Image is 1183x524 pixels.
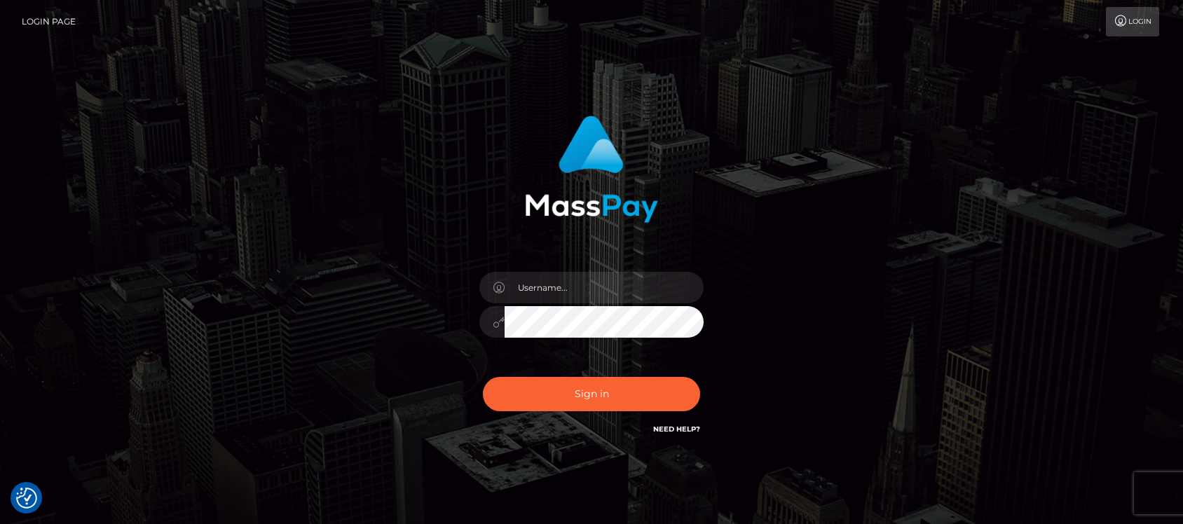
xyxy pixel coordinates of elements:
[505,272,704,303] input: Username...
[653,425,700,434] a: Need Help?
[16,488,37,509] button: Consent Preferences
[22,7,76,36] a: Login Page
[1106,7,1159,36] a: Login
[525,116,658,223] img: MassPay Login
[483,377,700,411] button: Sign in
[16,488,37,509] img: Revisit consent button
